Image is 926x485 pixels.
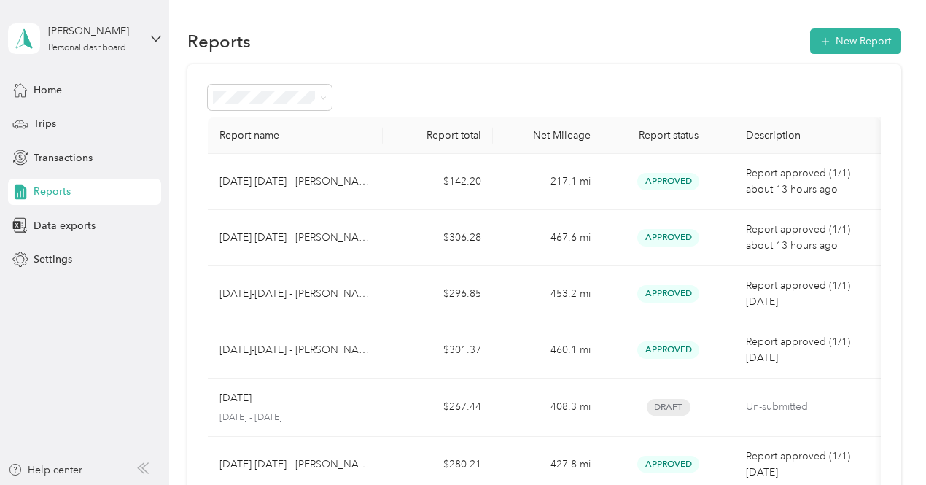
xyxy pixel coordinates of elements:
td: 217.1 mi [493,154,602,210]
td: 460.1 mi [493,322,602,379]
td: 408.3 mi [493,379,602,437]
td: 453.2 mi [493,266,602,322]
p: [DATE] [219,390,252,406]
span: Approved [637,173,699,190]
p: [DATE]-[DATE] - [PERSON_NAME] [219,286,372,302]
th: Report name [208,117,384,154]
p: [DATE]-[DATE] - [PERSON_NAME] [219,230,372,246]
p: Report approved (1/1) [DATE] [746,449,869,481]
p: Report approved (1/1) [DATE] [746,334,869,366]
div: [PERSON_NAME] [48,23,139,39]
span: Approved [637,341,699,358]
div: Personal dashboard [48,44,126,53]
h1: Reports [187,34,251,49]
p: [DATE]-[DATE] - [PERSON_NAME] [219,457,372,473]
span: Home [34,82,62,98]
th: Net Mileage [493,117,602,154]
span: Trips [34,116,56,131]
span: Approved [637,229,699,246]
p: [DATE]-[DATE] - [PERSON_NAME] [219,174,372,190]
td: $267.44 [383,379,492,437]
p: Report approved (1/1) about 13 hours ago [746,222,869,254]
span: Approved [637,285,699,302]
td: $296.85 [383,266,492,322]
td: 467.6 mi [493,210,602,266]
td: $142.20 [383,154,492,210]
p: Report approved (1/1) [DATE] [746,278,869,310]
th: Report total [383,117,492,154]
th: Description [734,117,881,154]
div: Report status [614,129,723,141]
span: Data exports [34,218,96,233]
td: $301.37 [383,322,492,379]
p: Un-submitted [746,399,869,415]
span: Reports [34,184,71,199]
span: Draft [647,399,690,416]
p: [DATE]-[DATE] - [PERSON_NAME] [219,342,372,358]
td: $306.28 [383,210,492,266]
button: New Report [810,28,901,54]
span: Transactions [34,150,93,166]
p: Report approved (1/1) about 13 hours ago [746,166,869,198]
span: Approved [637,456,699,473]
p: [DATE] - [DATE] [219,411,372,424]
span: Settings [34,252,72,267]
iframe: Everlance-gr Chat Button Frame [844,403,926,485]
button: Help center [8,462,82,478]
